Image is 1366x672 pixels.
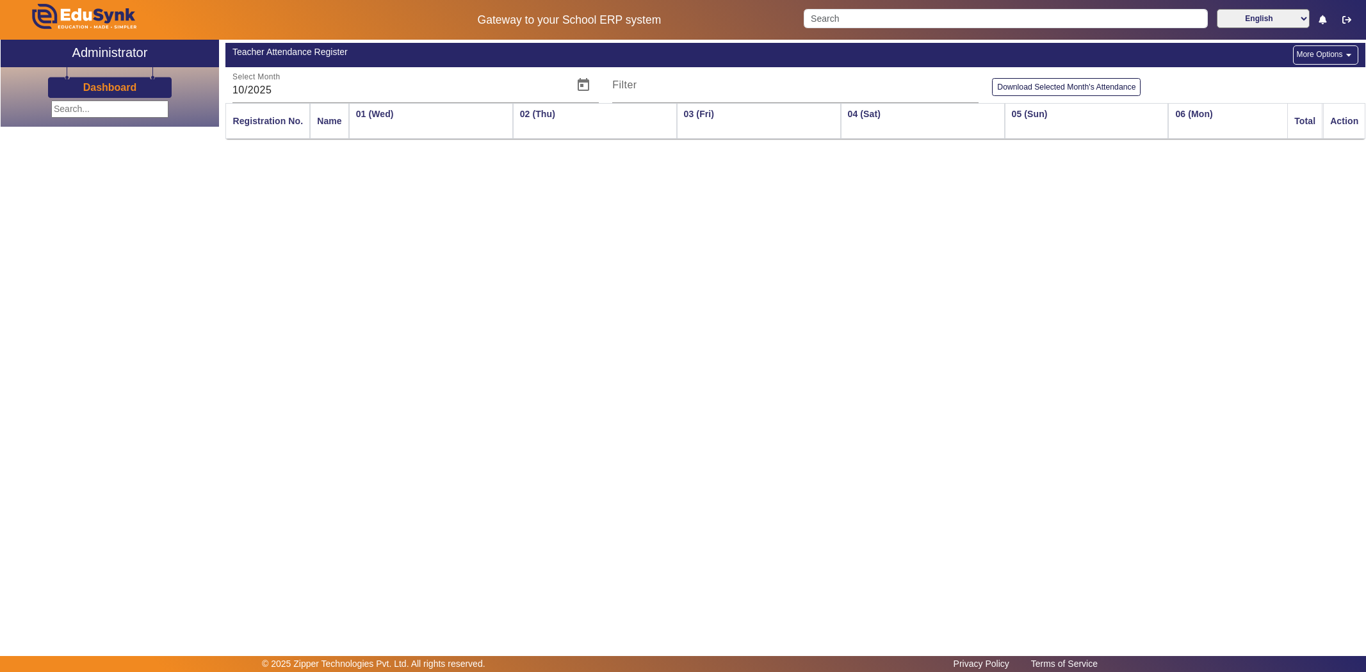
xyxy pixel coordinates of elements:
[568,70,599,100] button: Open calendar
[225,103,310,139] mat-header-cell: Registration No.
[51,100,168,118] input: Search...
[992,78,1141,95] button: Download Selected Month's Attendance
[1288,103,1323,139] mat-header-cell: Total
[804,9,1208,28] input: Search
[310,103,349,139] mat-header-cell: Name
[232,73,281,81] mat-label: Select Month
[947,655,1016,672] a: Privacy Policy
[513,103,677,139] th: 02 (Thu)
[841,103,1005,139] th: 04 (Sat)
[348,13,790,27] h5: Gateway to your School ERP system
[72,45,148,60] h2: Administrator
[1168,103,1332,139] th: 06 (Mon)
[612,79,637,90] mat-label: Filter
[1342,49,1355,61] mat-icon: arrow_drop_down
[1005,103,1169,139] th: 05 (Sun)
[83,81,138,94] a: Dashboard
[1,40,219,67] a: Administrator
[677,103,841,139] th: 03 (Fri)
[1025,655,1104,672] a: Terms of Service
[349,103,513,139] th: 01 (Wed)
[232,45,789,59] div: Teacher Attendance Register
[1293,45,1358,65] button: More Options
[83,81,137,93] h3: Dashboard
[1323,103,1365,139] mat-header-cell: Action
[262,657,485,671] p: © 2025 Zipper Technologies Pvt. Ltd. All rights reserved.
